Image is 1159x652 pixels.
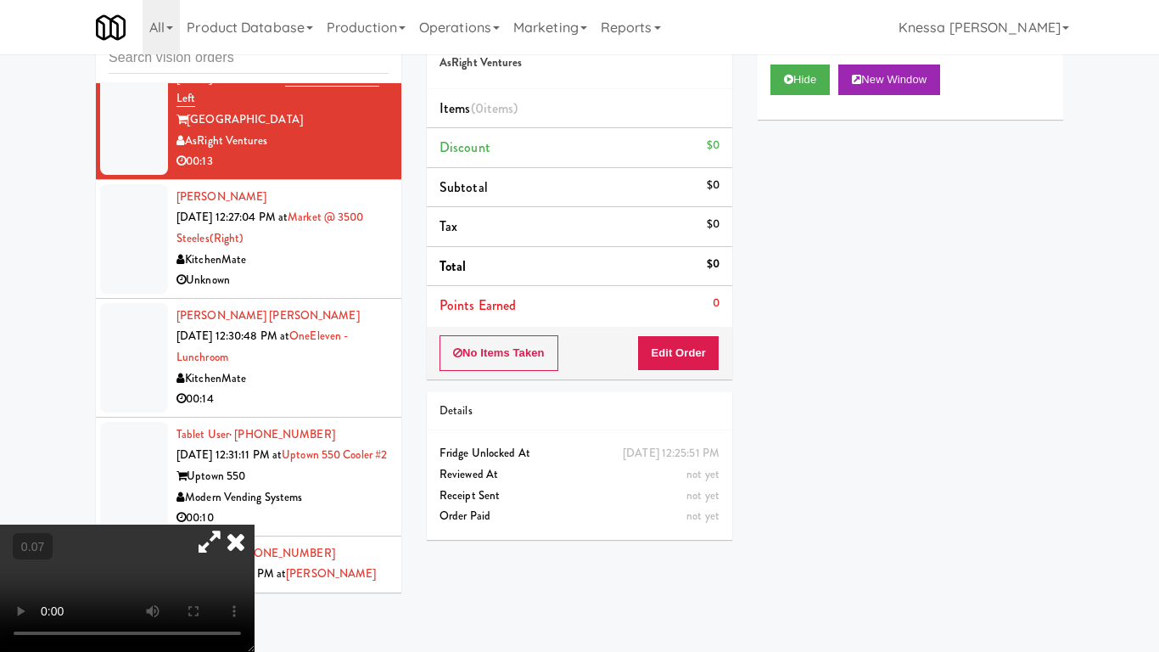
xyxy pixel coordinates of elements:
[440,98,518,118] span: Items
[176,368,389,390] div: KitchenMate
[471,98,518,118] span: (0 )
[707,175,719,196] div: $0
[686,508,719,524] span: not yet
[637,335,719,371] button: Edit Order
[440,401,719,422] div: Details
[176,209,363,246] a: Market @ 3500 Steeles(Right)
[440,256,467,276] span: Total
[176,447,282,463] span: [DATE] 12:31:11 PM at
[176,508,389,529] div: 00:10
[176,250,389,271] div: KitchenMate
[707,135,719,156] div: $0
[96,180,401,299] li: [PERSON_NAME][DATE] 12:27:04 PM atMarket @ 3500 Steeles(Right)KitchenMateUnknown
[713,293,719,314] div: 0
[440,486,719,507] div: Receipt Sent
[176,209,288,225] span: [DATE] 12:27:04 PM at
[440,335,558,371] button: No Items Taken
[176,328,289,344] span: [DATE] 12:30:48 PM at
[440,464,719,486] div: Reviewed At
[176,328,348,365] a: OneEleven - Lunchroom
[440,138,490,157] span: Discount
[176,487,389,509] div: Modern Vending Systems
[96,40,401,180] li: Tablet User· [PHONE_NUMBER][DATE] 12:25:51 PM atPark Place - Cooler - Left[GEOGRAPHIC_DATA]AsRigh...
[686,466,719,482] span: not yet
[440,177,488,197] span: Subtotal
[96,299,401,418] li: [PERSON_NAME] [PERSON_NAME][DATE] 12:30:48 PM atOneEleven - LunchroomKitchenMate00:14
[623,443,719,464] div: [DATE] 12:25:51 PM
[176,110,389,131] div: [GEOGRAPHIC_DATA]
[229,545,335,561] span: · [PHONE_NUMBER]
[440,295,516,315] span: Points Earned
[282,447,387,463] a: Uptown 550 Cooler #2
[176,545,335,561] a: Tablet User· [PHONE_NUMBER]
[176,389,389,410] div: 00:14
[176,307,360,323] a: [PERSON_NAME] [PERSON_NAME]
[838,65,940,95] button: New Window
[176,70,285,86] span: [DATE] 12:25:51 PM at
[176,151,389,172] div: 00:13
[109,42,389,74] input: Search vision orders
[96,13,126,42] img: Micromart
[229,426,335,442] span: · [PHONE_NUMBER]
[484,98,514,118] ng-pluralize: items
[707,254,719,275] div: $0
[440,443,719,464] div: Fridge Unlocked At
[440,506,719,527] div: Order Paid
[440,57,719,70] h5: AsRight Ventures
[707,214,719,235] div: $0
[176,426,335,442] a: Tablet User· [PHONE_NUMBER]
[176,131,389,152] div: AsRight Ventures
[440,216,457,236] span: Tax
[176,188,266,205] a: [PERSON_NAME]
[176,466,389,487] div: Uptown 550
[686,487,719,503] span: not yet
[176,270,389,291] div: Unknown
[770,65,830,95] button: Hide
[96,418,401,537] li: Tablet User· [PHONE_NUMBER][DATE] 12:31:11 PM atUptown 550 Cooler #2Uptown 550Modern Vending Syst...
